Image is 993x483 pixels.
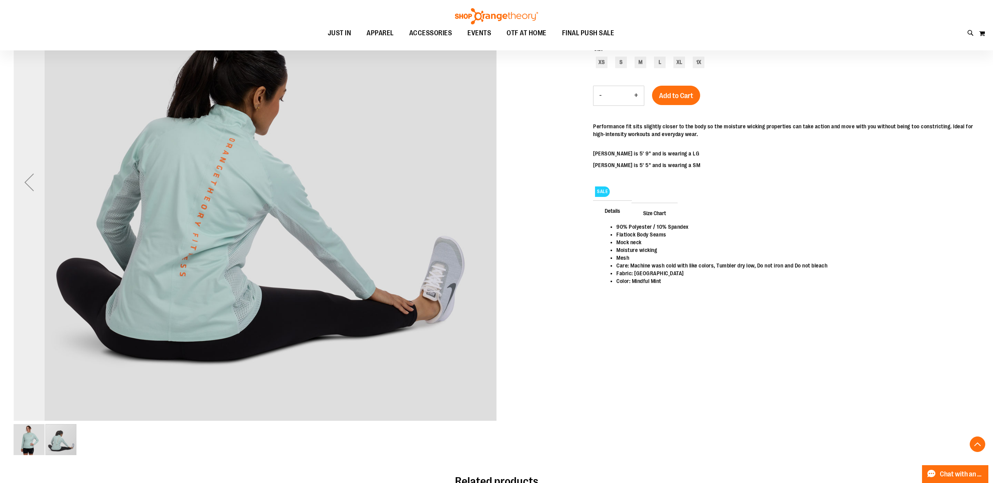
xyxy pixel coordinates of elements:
[593,86,607,105] button: Decrease product quantity
[616,231,972,238] li: Flatlock Body Seams
[467,24,491,42] span: EVENTS
[616,246,972,254] li: Moisture wicking
[673,57,685,68] div: XL
[401,24,460,42] a: ACCESSORIES
[970,436,985,452] button: Back To Top
[14,423,45,456] div: image 1 of 2
[595,186,610,197] span: SALE
[454,8,539,24] img: Shop Orangetheory
[616,254,972,262] li: Mesh
[499,24,554,42] a: OTF AT HOME
[554,24,622,42] a: FINAL PUSH SALE
[607,86,628,105] input: Product quantity
[616,277,972,285] li: Color: Mindful Mint
[631,203,678,223] span: Size Chart
[616,238,972,246] li: Mock neck
[328,24,351,42] span: JUST IN
[940,471,984,478] span: Chat with an Expert
[652,86,700,105] button: Add to Cart
[616,269,972,277] li: Fabric: [GEOGRAPHIC_DATA]
[409,24,452,42] span: ACCESSORIES
[367,24,394,42] span: APPAREL
[359,24,401,42] a: APPAREL
[596,57,607,68] div: XS
[593,122,979,138] p: Performance fit sits slightly closer to the body so the moisture wicking properties can take acti...
[922,465,989,483] button: Chat with an Expert
[616,223,972,231] li: 90% Polyester / 10% Spandex
[635,57,646,68] div: M
[659,91,693,100] span: Add to Cart
[616,262,972,269] li: Care: Machine wash cold with like colors, Tumbler dry low, Do not iron and Do not bleach
[45,423,76,456] div: image 2 of 2
[628,86,644,105] button: Increase product quantity
[507,24,547,42] span: OTF AT HOME
[593,150,979,157] p: [PERSON_NAME] is 5' 9" and is wearing a LG
[460,24,499,42] a: EVENTS
[615,57,627,68] div: S
[654,57,666,68] div: L
[562,24,614,42] span: FINAL PUSH SALE
[693,57,704,68] div: 1X
[320,24,359,42] a: JUST IN
[14,424,45,455] img: Main Image of 1457090
[593,161,979,169] p: [PERSON_NAME] is 5' 5" and is wearing a SM
[593,200,632,221] span: Details
[594,46,603,52] span: Size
